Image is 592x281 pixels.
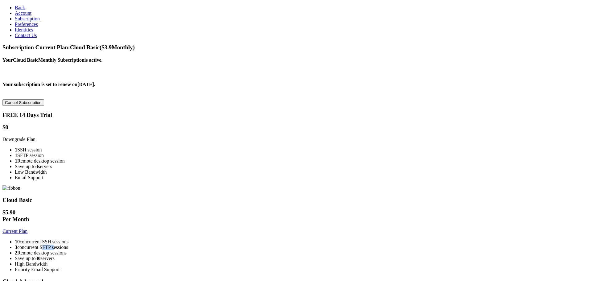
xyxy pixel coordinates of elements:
li: Save up to servers [15,164,590,169]
a: Account [15,10,31,16]
li: Save up to servers [15,256,590,261]
strong: 3 [36,164,38,169]
strong: 30 [36,256,41,261]
li: Remote desktop session [15,158,590,164]
li: Low Bandwidth [15,169,590,175]
strong: 1 [15,153,17,158]
h4: Your subscription is set to renew on [DATE] . [2,82,590,87]
b: Cloud Basic Monthly Subscription [13,57,84,63]
a: Identities [15,27,33,32]
button: Cancel Subscription [2,99,44,106]
h1: $ 5.90 [2,209,590,223]
li: Priority Email Support [15,267,590,272]
a: Back [15,5,25,10]
h1: $0 [2,124,590,131]
li: Email Support [15,175,590,180]
li: Remote desktop sessions [15,250,590,256]
strong: 10 [15,239,20,244]
a: Preferences [15,22,38,27]
h3: FREE 14 Days Trial [2,112,590,118]
h3: Cloud Basic [2,197,590,204]
li: concurrent SSH sessions [15,239,590,245]
h4: Your is active. [2,57,590,63]
img: ribbon [2,185,20,191]
strong: 1 [15,158,17,163]
a: Current Plan [2,229,27,234]
li: SFTP session [15,153,590,158]
strong: 3 [15,245,17,250]
li: High Bandwidth [15,261,590,267]
h3: Subscription [2,44,590,51]
a: Downgrade Plan [2,137,35,142]
strong: 2 [15,250,17,255]
li: SSH session [15,147,590,153]
strong: 1 [15,147,17,152]
a: Subscription [15,16,40,21]
div: Per Month [2,216,590,223]
span: Current Plan: Cloud Basic ($ 3.9 Monthly) [35,44,135,51]
li: concurrent SFTP sessions [15,245,590,250]
a: Contact Us [15,33,37,38]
